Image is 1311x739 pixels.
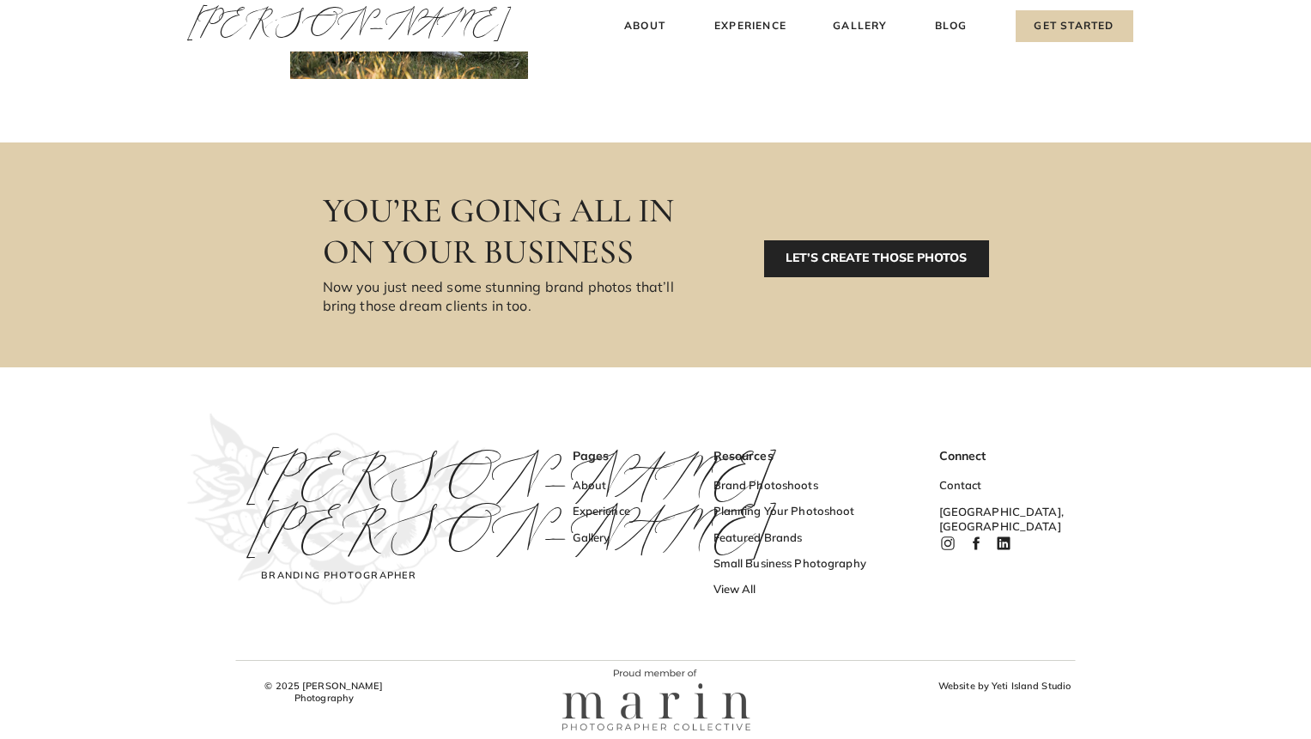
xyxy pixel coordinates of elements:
a: About [620,17,671,35]
h3: Connect [939,448,1041,466]
a: Planning Your Photoshoot [713,504,881,522]
a: Website by Yeti Island Studio [934,680,1076,698]
a: Small Business Photography [713,556,881,574]
h3: Now you just need some stunning brand photos that’ll bring those dream clients in too. [323,277,678,320]
a: Gallery [832,17,889,35]
h3: [GEOGRAPHIC_DATA], [GEOGRAPHIC_DATA] [939,505,1051,523]
a: View All [713,582,881,600]
a: Experience [713,17,789,35]
a: Featured Brands [713,530,881,548]
a: Contact [939,478,1041,496]
h3: [PERSON_NAME] [PERSON_NAME] [246,453,444,561]
h3: Branding Photographer [257,569,422,587]
i: Essential Oil Business [566,17,691,30]
h3: © 2025 [PERSON_NAME] Photography [236,680,413,698]
a: [PERSON_NAME][PERSON_NAME] [246,453,444,561]
a: Blog [932,17,971,35]
a: Get Started [1016,10,1133,42]
h3: You’re going all in on your business [323,190,678,278]
a: LET’S CREATE THOSE PHOTOS [764,240,989,277]
a: Brand Photoshoots [713,478,881,496]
